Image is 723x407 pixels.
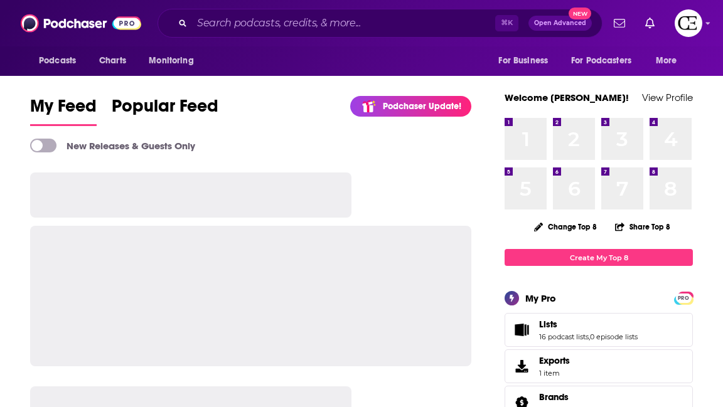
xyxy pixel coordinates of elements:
span: For Business [498,52,548,70]
button: open menu [563,49,650,73]
button: open menu [30,49,92,73]
a: Lists [539,319,638,330]
a: Lists [509,321,534,339]
button: open menu [140,49,210,73]
span: My Feed [30,95,97,124]
a: Show notifications dropdown [640,13,660,34]
span: ⌘ K [495,15,518,31]
span: Monitoring [149,52,193,70]
a: New Releases & Guests Only [30,139,195,152]
button: Share Top 8 [614,214,671,239]
button: Open AdvancedNew [528,16,592,31]
a: 0 episode lists [590,332,638,341]
span: Lists [505,313,693,347]
a: My Feed [30,95,97,126]
img: User Profile [675,9,702,37]
span: Open Advanced [534,20,586,26]
button: Show profile menu [675,9,702,37]
span: More [656,52,677,70]
span: For Podcasters [571,52,631,70]
span: PRO [676,293,691,303]
a: 16 podcast lists [539,332,589,341]
span: Lists [539,319,557,330]
span: Exports [539,355,570,366]
a: Show notifications dropdown [609,13,630,34]
span: Brands [539,391,569,403]
div: Search podcasts, credits, & more... [158,9,602,38]
span: New [569,8,591,19]
a: View Profile [642,92,693,103]
a: Welcome [PERSON_NAME]! [505,92,629,103]
p: Podchaser Update! [383,101,461,112]
img: Podchaser - Follow, Share and Rate Podcasts [21,11,141,35]
span: Charts [99,52,126,70]
a: Charts [91,49,134,73]
span: , [589,332,590,341]
a: Create My Top 8 [505,249,693,266]
div: My Pro [525,292,556,304]
button: open menu [490,49,564,73]
a: Popular Feed [112,95,218,126]
span: Popular Feed [112,95,218,124]
a: Brands [539,391,577,403]
button: Change Top 8 [527,219,604,235]
span: 1 item [539,369,570,378]
button: open menu [647,49,693,73]
span: Logged in as cozyearthaudio [675,9,702,37]
a: PRO [676,293,691,302]
input: Search podcasts, credits, & more... [192,13,495,33]
a: Exports [505,349,693,383]
span: Podcasts [39,52,76,70]
span: Exports [509,357,534,375]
